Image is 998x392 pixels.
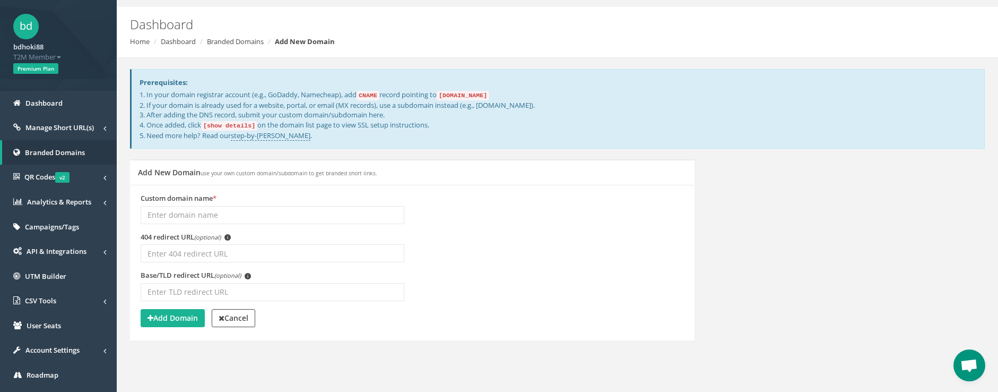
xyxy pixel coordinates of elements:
[55,172,70,183] span: v2
[130,37,150,46] a: Home
[25,222,79,232] span: Campaigns/Tags
[141,309,205,327] button: Add Domain
[207,37,264,46] a: Branded Domains
[224,234,231,241] span: i
[25,98,63,108] span: Dashboard
[138,168,377,176] h5: Add New Domain
[231,131,310,141] a: step-by-[PERSON_NAME]
[27,321,61,330] span: User Seats
[141,270,251,280] label: Base/TLD redirect URL
[25,148,85,157] span: Branded Domains
[437,91,489,100] code: [DOMAIN_NAME]
[245,273,251,279] span: i
[201,121,257,131] code: [show details]
[27,246,86,256] span: API & Integrations
[140,90,976,140] p: 1. In your domain registrar account (e.g., GoDaddy, Namecheap), add record pointing to 2. If your...
[953,350,985,381] div: Open chat
[13,42,44,52] strong: bdhoki88
[201,169,377,177] small: use your own custom domain/subdomain to get branded short links.
[141,283,404,301] input: Enter TLD redirect URL
[25,296,56,305] span: CSV Tools
[357,91,379,100] code: CNAME
[147,313,198,323] strong: Add Domain
[13,52,103,62] span: T2M Member
[212,309,255,327] a: Cancel
[27,370,58,380] span: Roadmap
[27,197,91,207] span: Analytics & Reports
[275,37,335,46] strong: Add New Domain
[24,172,70,182] span: QR Codes
[141,244,404,262] input: Enter 404 redirect URL
[214,271,241,279] em: (optional)
[161,37,196,46] a: Dashboard
[141,206,404,224] input: Enter domain name
[219,313,248,323] strong: Cancel
[25,123,94,132] span: Manage Short URL(s)
[141,232,231,242] label: 404 redirect URL
[141,193,216,203] label: Custom domain name
[13,63,58,74] span: Premium Plan
[13,14,39,39] span: bd
[25,345,80,355] span: Account Settings
[140,78,188,87] strong: Prerequisites:
[194,233,221,241] em: (optional)
[130,18,840,31] h2: Dashboard
[13,39,103,62] a: bdhoki88 T2M Member
[25,271,66,281] span: UTM Builder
